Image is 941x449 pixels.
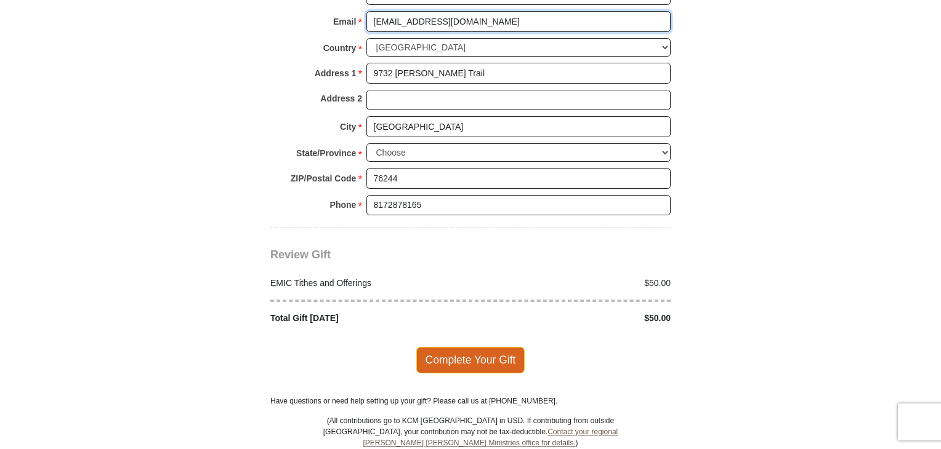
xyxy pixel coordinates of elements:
a: Contact your regional [PERSON_NAME] [PERSON_NAME] Ministries office for details. [363,427,618,447]
strong: Country [323,39,357,57]
div: EMIC Tithes and Offerings [264,277,471,290]
strong: Address 2 [320,90,362,107]
div: Total Gift [DATE] [264,312,471,325]
strong: City [340,118,356,135]
strong: Phone [330,196,357,213]
strong: Email [333,13,356,30]
div: $50.00 [470,277,677,290]
strong: State/Province [296,145,356,162]
strong: Address 1 [315,65,357,82]
span: Review Gift [270,248,331,261]
div: $50.00 [470,312,677,325]
span: Complete Your Gift [416,347,525,373]
p: Have questions or need help setting up your gift? Please call us at [PHONE_NUMBER]. [270,395,671,407]
strong: ZIP/Postal Code [291,170,357,187]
